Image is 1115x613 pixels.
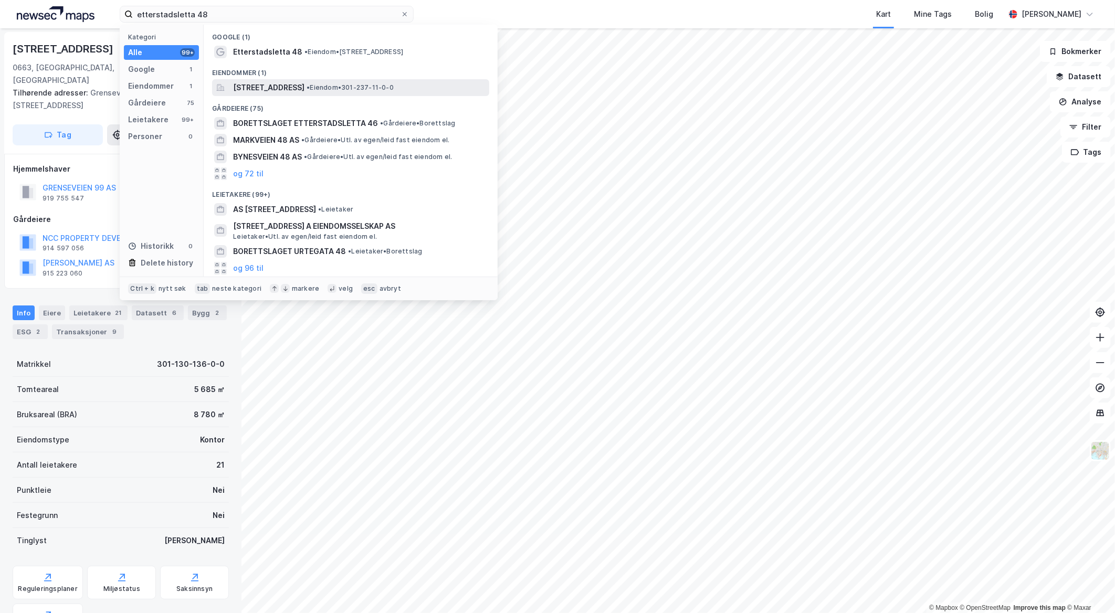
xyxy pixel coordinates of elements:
span: • [304,153,307,161]
button: Filter [1060,117,1111,138]
span: Eiendom • [STREET_ADDRESS] [304,48,403,56]
a: OpenStreetMap [960,604,1011,611]
span: MARKVEIEN 48 AS [233,134,299,146]
div: Kart [876,8,891,20]
div: 99+ [180,48,195,57]
div: Leietakere [69,305,128,320]
div: Mine Tags [914,8,952,20]
div: Transaksjoner [52,324,124,339]
img: Z [1090,441,1110,461]
div: avbryt [380,284,401,293]
span: Tilhørende adresser: [13,88,90,97]
div: Ctrl + k [128,283,156,294]
div: Nei [213,484,225,496]
div: Kontor [200,434,225,446]
div: 1 [186,82,195,90]
div: Alle [128,46,142,59]
div: 21 [113,308,123,318]
div: Google [128,63,155,76]
span: AS [STREET_ADDRESS] [233,203,316,216]
div: Reguleringsplaner [18,585,78,593]
div: 2 [33,326,44,337]
button: og 96 til [233,262,264,274]
span: BORETTSLAGET ETTERSTADSLETTA 46 [233,117,378,130]
span: Gårdeiere • Utl. av egen/leid fast eiendom el. [304,153,452,161]
button: Tags [1062,142,1111,163]
div: Bruksareal (BRA) [17,408,77,421]
a: Improve this map [1014,604,1066,611]
div: Personer [128,130,162,143]
div: Nei [213,509,225,522]
div: Gårdeiere [128,97,166,109]
div: 5 685 ㎡ [194,383,225,396]
div: nytt søk [159,284,186,293]
div: velg [339,284,353,293]
div: Matrikkel [17,358,51,371]
div: Tomteareal [17,383,59,396]
div: 99+ [180,115,195,124]
span: Gårdeiere • Utl. av egen/leid fast eiendom el. [301,136,449,144]
div: Kontrollprogram for chat [1063,563,1115,613]
div: tab [195,283,211,294]
div: Grenseveien 101, [STREET_ADDRESS] [13,87,220,112]
div: Saksinnsyn [176,585,213,593]
div: Hjemmelshaver [13,163,228,175]
div: 0663, [GEOGRAPHIC_DATA], [GEOGRAPHIC_DATA] [13,61,146,87]
span: • [318,205,321,213]
button: Bokmerker [1040,41,1111,62]
div: 6 [169,308,180,318]
div: Tinglyst [17,534,47,547]
div: Miljøstatus [103,585,140,593]
div: Google (1) [204,25,498,44]
div: Antall leietakere [17,459,77,471]
span: Etterstadsletta 48 [233,46,302,58]
div: 0 [186,242,195,250]
div: Historikk [128,240,174,252]
span: Leietaker • Utl. av egen/leid fast eiendom el. [233,232,377,241]
div: Eiere [39,305,65,320]
button: Tag [13,124,103,145]
div: 1 [186,65,195,73]
span: [STREET_ADDRESS] [233,81,304,94]
span: • [304,48,308,56]
div: [STREET_ADDRESS] [13,40,115,57]
span: • [348,247,351,255]
div: [PERSON_NAME] [1022,8,1081,20]
div: 914 597 056 [43,244,84,252]
div: Bygg [188,305,227,320]
a: Mapbox [929,604,958,611]
div: Eiendomstype [17,434,69,446]
span: • [380,119,383,127]
div: Info [13,305,35,320]
div: Delete history [141,257,193,269]
span: Leietaker • Borettslag [348,247,422,256]
iframe: Chat Widget [1063,563,1115,613]
div: Kategori [128,33,199,41]
div: 2 [212,308,223,318]
div: Leietakere [128,113,169,126]
div: Punktleie [17,484,51,496]
span: • [301,136,304,144]
div: Bolig [975,8,993,20]
div: 21 [216,459,225,471]
button: og 72 til [233,167,264,180]
button: Analyse [1050,91,1111,112]
div: 915 223 060 [43,269,82,278]
div: Festegrunn [17,509,58,522]
div: Eiendommer [128,80,174,92]
div: 919 755 547 [43,194,84,203]
div: 75 [186,99,195,107]
div: 8 780 ㎡ [194,408,225,421]
div: esc [361,283,377,294]
div: Datasett [132,305,184,320]
div: markere [292,284,319,293]
div: Gårdeiere (75) [204,96,498,115]
span: • [307,83,310,91]
span: [STREET_ADDRESS] A EIENDOMSSELSKAP AS [233,220,485,232]
span: Eiendom • 301-237-11-0-0 [307,83,394,92]
div: 0 [186,132,195,141]
div: 301-130-136-0-0 [157,358,225,371]
div: neste kategori [212,284,261,293]
span: BYNESVEIEN 48 AS [233,151,302,163]
div: Gårdeiere [13,213,228,226]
